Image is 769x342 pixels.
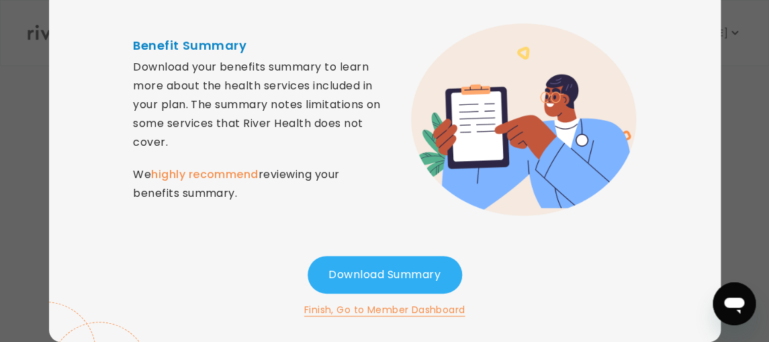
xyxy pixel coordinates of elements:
[133,36,384,55] h4: Benefit Summary
[308,256,462,294] button: Download Summary
[304,302,465,318] button: Finish, Go to Member Dashboard
[151,167,259,182] strong: highly recommend
[411,24,635,216] img: error graphic
[133,58,384,203] p: Download your benefits summary to learn more about the health services included in your plan. The...
[713,282,756,325] iframe: Button to launch messaging window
